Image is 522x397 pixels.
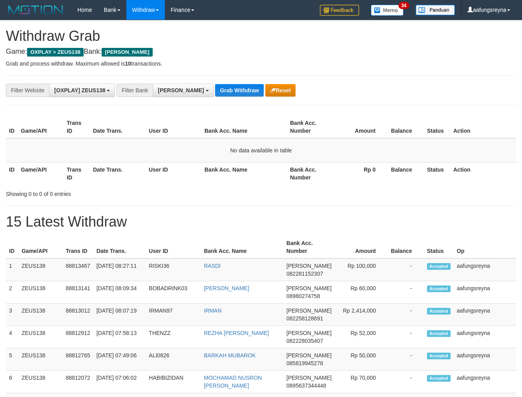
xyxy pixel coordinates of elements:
[90,116,146,138] th: Date Trans.
[388,348,424,371] td: -
[204,307,221,314] a: IRMAN
[287,116,333,138] th: Bank Acc. Number
[62,304,93,326] td: 88813012
[6,4,66,16] img: MOTION_logo.png
[287,293,320,299] span: Copy 08980274758 to clipboard
[454,371,516,393] td: aafungsreyna
[204,285,249,291] a: [PERSON_NAME]
[265,84,296,97] button: Reset
[283,236,335,258] th: Bank Acc. Number
[388,326,424,348] td: -
[454,236,516,258] th: Op
[387,162,424,185] th: Balance
[204,263,221,269] a: RASDI
[6,187,212,198] div: Showing 0 to 0 of 0 entries
[93,348,146,371] td: [DATE] 07:49:06
[388,281,424,304] td: -
[64,162,90,185] th: Trans ID
[287,382,326,389] span: Copy 0895637344448 to clipboard
[146,348,201,371] td: ALI0826
[333,116,387,138] th: Amount
[146,116,201,138] th: User ID
[6,258,18,281] td: 1
[287,285,332,291] span: [PERSON_NAME]
[93,281,146,304] td: [DATE] 08:09:34
[287,162,333,185] th: Bank Acc. Number
[204,330,269,336] a: REZHA [PERSON_NAME]
[54,87,105,93] span: [OXPLAY] ZEUS138
[27,48,84,57] span: OXPLAY > ZEUS138
[6,281,18,304] td: 2
[6,48,516,56] h4: Game: Bank:
[6,236,18,258] th: ID
[287,271,323,277] span: Copy 082281152307 to clipboard
[18,162,64,185] th: Game/API
[416,5,455,15] img: panduan.png
[335,236,388,258] th: Amount
[102,48,152,57] span: [PERSON_NAME]
[6,60,516,68] p: Grab and process withdraw. Maximum allowed is transactions.
[287,263,332,269] span: [PERSON_NAME]
[93,371,146,393] td: [DATE] 07:06:02
[427,330,451,337] span: Accepted
[6,162,18,185] th: ID
[18,326,62,348] td: ZEUS138
[6,326,18,348] td: 4
[201,162,287,185] th: Bank Acc. Name
[427,308,451,315] span: Accepted
[93,304,146,326] td: [DATE] 08:07:19
[215,84,263,97] button: Grab Withdraw
[6,304,18,326] td: 3
[398,2,409,9] span: 34
[18,281,62,304] td: ZEUS138
[146,281,201,304] td: BOBADRINK03
[335,304,388,326] td: Rp 2,414,000
[6,348,18,371] td: 5
[427,375,451,382] span: Accepted
[125,60,131,67] strong: 10
[62,348,93,371] td: 88812765
[333,162,387,185] th: Rp 0
[450,116,516,138] th: Action
[388,304,424,326] td: -
[90,162,146,185] th: Date Trans.
[287,330,332,336] span: [PERSON_NAME]
[62,281,93,304] td: 88813141
[371,5,404,16] img: Button%20Memo.svg
[454,304,516,326] td: aafungsreyna
[454,348,516,371] td: aafungsreyna
[287,315,323,322] span: Copy 082258128691 to clipboard
[146,304,201,326] td: IRMAN97
[287,338,323,344] span: Copy 082228035407 to clipboard
[388,236,424,258] th: Balance
[49,84,115,97] button: [OXPLAY] ZEUS138
[424,162,450,185] th: Status
[146,162,201,185] th: User ID
[335,281,388,304] td: Rp 60,000
[335,371,388,393] td: Rp 70,000
[201,236,283,258] th: Bank Acc. Name
[287,360,323,366] span: Copy 085819945278 to clipboard
[18,371,62,393] td: ZEUS138
[335,326,388,348] td: Rp 52,000
[287,352,332,359] span: [PERSON_NAME]
[18,304,62,326] td: ZEUS138
[146,326,201,348] td: THENZZ
[287,307,332,314] span: [PERSON_NAME]
[287,375,332,381] span: [PERSON_NAME]
[146,371,201,393] td: HABIBIZIDAN
[146,236,201,258] th: User ID
[62,236,93,258] th: Trans ID
[6,84,49,97] div: Filter Website
[6,116,18,138] th: ID
[18,348,62,371] td: ZEUS138
[454,281,516,304] td: aafungsreyna
[18,236,62,258] th: Game/API
[454,258,516,281] td: aafungsreyna
[427,285,451,292] span: Accepted
[93,236,146,258] th: Date Trans.
[335,258,388,281] td: Rp 100,000
[62,258,93,281] td: 88813467
[450,162,516,185] th: Action
[388,258,424,281] td: -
